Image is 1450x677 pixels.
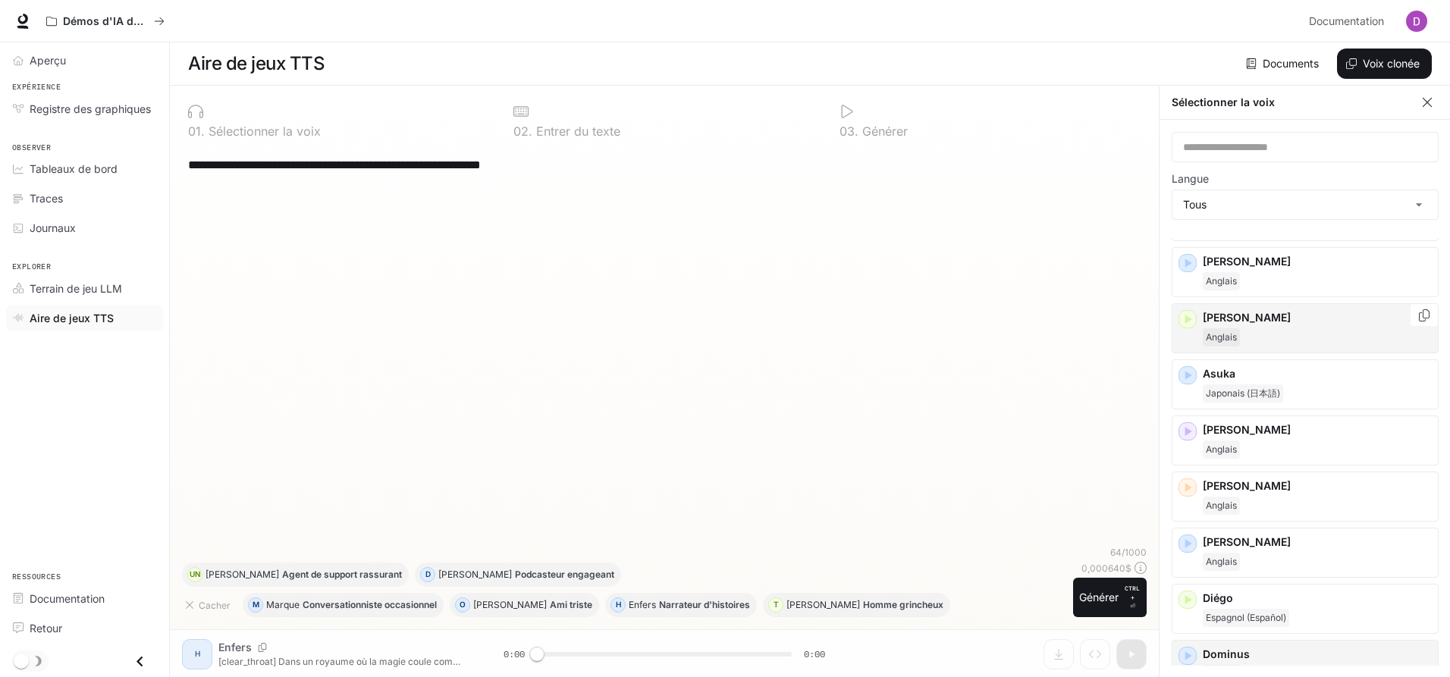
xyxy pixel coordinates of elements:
[12,82,61,92] font: Expérience
[1125,563,1131,574] font: $
[6,155,163,182] a: Tableaux de bord
[206,569,279,580] font: [PERSON_NAME]
[1203,647,1250,660] font: Dominus
[1172,190,1438,219] div: Tous
[855,124,858,139] font: .
[190,569,201,578] font: UN
[199,600,231,611] font: Cacher
[63,14,227,27] font: Démos d'IA dans le monde réel
[1417,309,1432,321] button: Copy Voice ID
[209,124,321,139] font: Sélectionner la voix
[1203,255,1291,268] font: [PERSON_NAME]
[513,124,521,139] font: 0
[30,282,122,295] font: Terrain de jeu LLM
[1206,500,1237,511] font: Anglais
[201,124,205,139] font: .
[1125,547,1147,558] font: 1000
[629,599,656,610] font: Enfers
[1203,423,1291,436] font: [PERSON_NAME]
[12,262,51,271] font: Explorer
[30,54,66,67] font: Aperçu
[6,96,163,122] a: Registre des graphiques
[30,622,62,635] font: Retour
[182,563,409,587] button: UN[PERSON_NAME]Agent de support rassurant
[1206,612,1286,623] font: Espagnol (Español)
[1206,556,1237,567] font: Anglais
[182,593,237,617] button: Cacher
[30,592,105,605] font: Documentation
[243,593,444,617] button: MMarqueConversationniste occasionnel
[1309,14,1384,27] font: Documentation
[521,124,529,139] font: 2
[1206,443,1237,455] font: Anglais
[840,124,847,139] font: 0
[39,6,171,36] button: Tous les espaces de travail
[6,305,163,331] a: Aire de jeux TTS
[1110,547,1122,558] font: 64
[6,585,163,612] a: Documentation
[1172,172,1209,185] font: Langue
[415,563,621,587] button: D[PERSON_NAME]Podcasteur engageant
[473,599,547,610] font: [PERSON_NAME]
[616,600,621,609] font: H
[774,600,779,609] font: T
[1406,11,1427,32] img: Avatar de l'utilisateur
[847,124,855,139] font: 3
[188,52,325,74] font: Aire de jeux TTS
[12,572,61,581] font: Ressources
[550,599,592,610] font: Ami triste
[303,599,437,610] font: Conversationniste occasionnel
[1206,275,1237,287] font: Anglais
[266,599,300,610] font: Marque
[1206,387,1280,399] font: Japonais (日本語)
[1401,6,1432,36] button: Avatar de l'utilisateur
[1243,49,1325,79] a: Documents
[536,124,620,139] font: Entrer du texte
[1081,563,1125,574] font: 0,000640
[1203,479,1291,492] font: [PERSON_NAME]
[1203,367,1235,380] font: Asuka
[1079,591,1119,603] font: Générer
[6,185,163,212] a: Traces
[1122,547,1125,558] font: /
[438,569,512,580] font: [PERSON_NAME]
[30,102,151,115] font: Registre des graphiques
[1203,311,1291,324] font: [PERSON_NAME]
[123,646,157,677] button: Fermer le tiroir
[862,124,908,139] font: Générer
[515,569,614,580] font: Podcasteur engageant
[1203,535,1291,548] font: [PERSON_NAME]
[30,162,118,175] font: Tableaux de bord
[1125,585,1140,601] font: CTRL +
[1183,198,1207,211] font: Tous
[1363,57,1420,70] font: Voix clonée
[425,569,431,578] font: D
[1203,591,1233,604] font: Diégo
[763,593,950,617] button: T[PERSON_NAME]Homme grincheux
[12,143,51,152] font: Observer
[6,275,163,302] a: Terrain de jeu LLM
[460,600,466,609] font: O
[1130,603,1135,610] font: ⏎
[605,593,757,617] button: HEnfersNarrateur d'histoires
[6,47,163,74] a: Aperçu
[6,215,163,241] a: Journaux
[188,124,196,139] font: 0
[14,652,29,669] span: Basculement du mode sombre
[450,593,599,617] button: O[PERSON_NAME]Ami triste
[1206,331,1237,343] font: Anglais
[1337,49,1432,79] button: Voix clonée
[6,615,163,641] a: Retour
[659,599,750,610] font: Narrateur d'histoires
[196,124,201,139] font: 1
[253,600,259,609] font: M
[1073,578,1147,617] button: GénérerCTRL +⏎
[1303,6,1395,36] a: Documentation
[863,599,943,610] font: Homme grincheux
[282,569,402,580] font: Agent de support rassurant
[529,124,532,139] font: .
[30,192,63,205] font: Traces
[1263,57,1319,70] font: Documents
[30,312,114,324] font: Aire de jeux TTS
[30,221,76,234] font: Journaux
